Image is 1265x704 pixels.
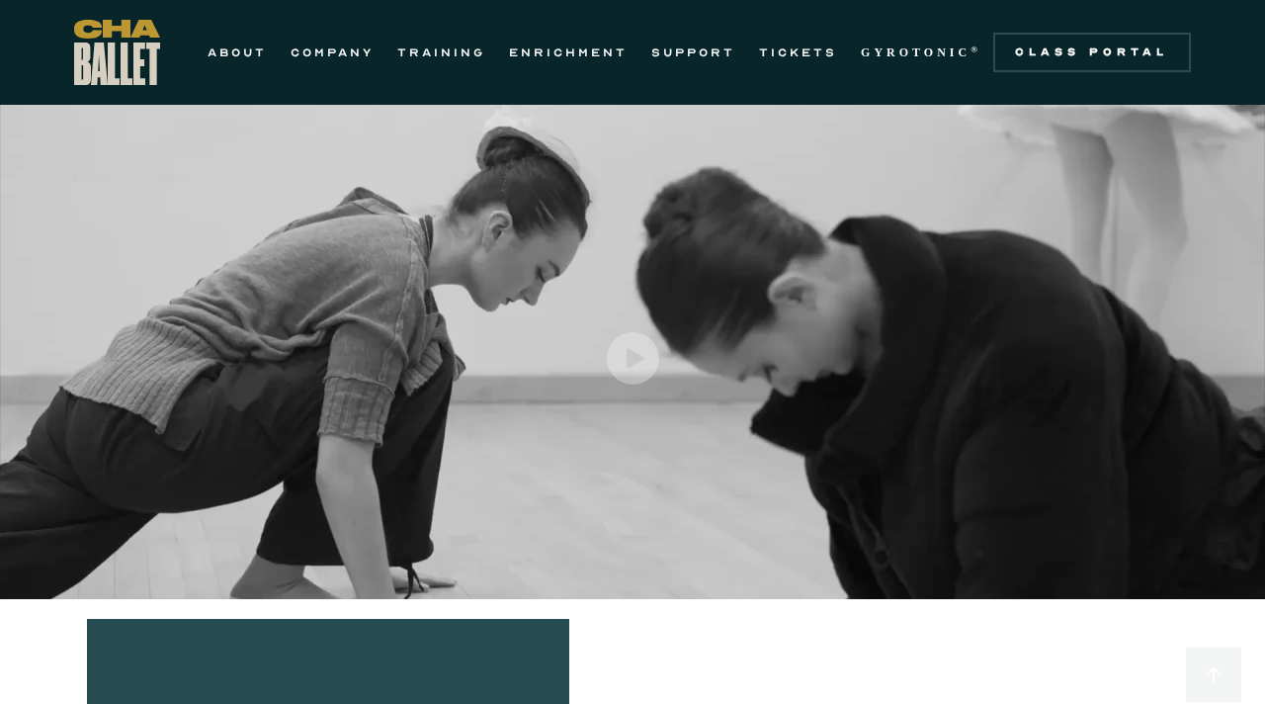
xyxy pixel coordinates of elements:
[861,41,981,64] a: GYROTONIC®
[291,41,374,64] a: COMPANY
[759,41,837,64] a: TICKETS
[208,41,267,64] a: ABOUT
[993,33,1191,72] a: Class Portal
[509,41,628,64] a: ENRICHMENT
[1005,44,1179,60] div: Class Portal
[861,45,970,59] strong: GYROTONIC
[74,20,160,85] a: home
[397,41,485,64] a: TRAINING
[651,41,735,64] a: SUPPORT
[970,44,981,54] sup: ®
